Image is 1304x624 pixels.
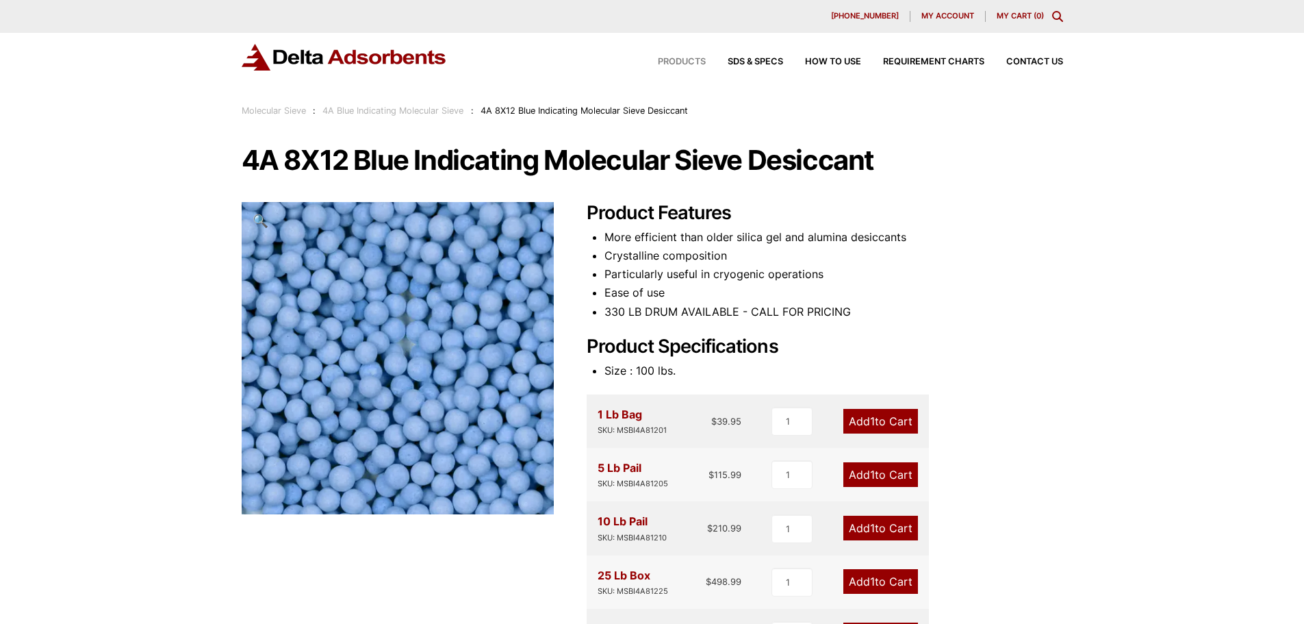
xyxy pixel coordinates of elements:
li: Size : 100 lbs. [604,362,1063,380]
bdi: 210.99 [707,523,741,534]
h1: 4A 8X12 Blue Indicating Molecular Sieve Desiccant [242,146,1063,175]
a: How to Use [783,58,861,66]
span: $ [706,576,711,587]
span: Contact Us [1006,58,1063,66]
img: Delta Adsorbents [242,44,447,71]
a: Add1to Cart [843,462,918,487]
li: Ease of use [604,284,1063,302]
a: Add1to Cart [843,569,918,594]
span: [PHONE_NUMBER] [831,12,899,20]
div: SKU: MSBI4A81210 [598,532,667,545]
div: 5 Lb Pail [598,459,668,490]
h2: Product Specifications [587,336,1063,358]
bdi: 39.95 [711,416,741,427]
span: Products [658,58,706,66]
span: My account [921,12,974,20]
li: Crystalline composition [604,247,1063,265]
span: $ [707,523,713,534]
a: [PHONE_NUMBER] [820,11,910,22]
span: SDS & SPECS [728,58,783,66]
a: SDS & SPECS [706,58,783,66]
span: $ [711,416,717,427]
a: Requirement Charts [861,58,984,66]
a: My account [910,11,986,22]
span: 🔍 [253,213,268,228]
span: 1 [870,414,875,428]
a: View full-screen image gallery [242,202,279,240]
div: SKU: MSBI4A81205 [598,477,668,490]
span: Requirement Charts [883,58,984,66]
bdi: 115.99 [708,469,741,480]
span: : [313,105,316,116]
li: Particularly useful in cryogenic operations [604,265,1063,284]
div: 10 Lb Pail [598,512,667,544]
span: How to Use [805,58,861,66]
h2: Product Features [587,202,1063,225]
span: 0 [1036,11,1041,21]
a: My Cart (0) [997,11,1044,21]
span: $ [708,469,714,480]
div: Toggle Modal Content [1052,11,1063,22]
a: Add1to Cart [843,409,918,434]
a: Contact Us [984,58,1063,66]
div: SKU: MSBI4A81225 [598,585,668,598]
a: Molecular Sieve [242,105,306,116]
div: SKU: MSBI4A81201 [598,424,667,437]
div: 25 Lb Box [598,566,668,598]
div: 1 Lb Bag [598,405,667,437]
li: 330 LB DRUM AVAILABLE - CALL FOR PRICING [604,303,1063,321]
span: 4A 8X12 Blue Indicating Molecular Sieve Desiccant [481,105,688,116]
li: More efficient than older silica gel and alumina desiccants [604,228,1063,247]
a: Products [636,58,706,66]
a: 4A Blue Indicating Molecular Sieve [322,105,463,116]
bdi: 498.99 [706,576,741,587]
a: Add1to Cart [843,516,918,540]
span: 1 [870,521,875,535]
span: 1 [870,468,875,482]
span: : [471,105,474,116]
span: 1 [870,575,875,588]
